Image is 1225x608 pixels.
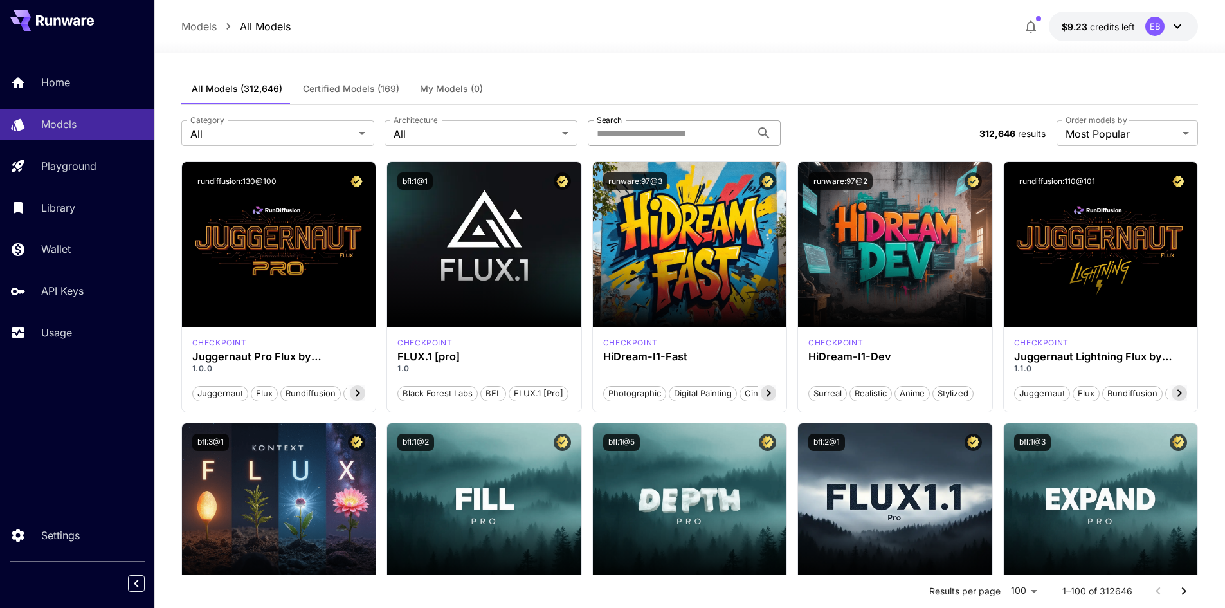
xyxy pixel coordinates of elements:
[849,385,892,401] button: Realistic
[929,585,1001,598] p: Results per page
[1062,585,1132,598] p: 1–100 of 312646
[397,337,452,349] p: checkpoint
[190,115,224,125] label: Category
[1014,385,1070,401] button: juggernaut
[1090,21,1135,32] span: credits left
[603,351,777,363] h3: HiDream-I1-Fast
[1066,126,1177,142] span: Most Popular
[1062,21,1090,32] span: $9.23
[509,387,568,400] span: FLUX.1 [pro]
[397,351,571,363] h3: FLUX.1 [pro]
[41,158,96,174] p: Playground
[128,575,145,592] button: Collapse sidebar
[41,528,80,543] p: Settings
[603,434,640,451] button: bfl:1@5
[1014,351,1188,363] h3: Juggernaut Lightning Flux by RunDiffusion
[597,115,622,125] label: Search
[809,387,846,400] span: Surreal
[808,337,863,349] div: HiDream Dev
[181,19,217,34] a: Models
[394,126,557,142] span: All
[303,83,399,95] span: Certified Models (169)
[1170,434,1187,451] button: Certified Model – Vetted for best performance and includes a commercial license.
[240,19,291,34] a: All Models
[480,385,506,401] button: BFL
[554,434,571,451] button: Certified Model – Vetted for best performance and includes a commercial license.
[808,351,982,363] h3: HiDream-I1-Dev
[808,385,847,401] button: Surreal
[603,172,667,190] button: runware:97@3
[759,172,776,190] button: Certified Model – Vetted for best performance and includes a commercial license.
[895,387,929,400] span: Anime
[481,387,505,400] span: BFL
[603,337,658,349] p: checkpoint
[1170,172,1187,190] button: Certified Model – Vetted for best performance and includes a commercial license.
[192,385,248,401] button: juggernaut
[192,434,229,451] button: bfl:3@1
[41,116,77,132] p: Models
[1165,385,1204,401] button: schnell
[192,351,366,363] h3: Juggernaut Pro Flux by RunDiffusion
[397,172,433,190] button: bfl:1@1
[41,283,84,299] p: API Keys
[740,387,788,400] span: Cinematic
[1102,385,1163,401] button: rundiffusion
[1062,20,1135,33] div: $9.2263
[41,200,75,216] p: Library
[343,385,367,401] button: pro
[808,434,845,451] button: bfl:2@1
[397,337,452,349] div: fluxpro
[41,75,70,90] p: Home
[1145,17,1165,36] div: EB
[138,572,154,595] div: Collapse sidebar
[1171,578,1197,604] button: Go to next page
[740,385,789,401] button: Cinematic
[193,387,248,400] span: juggernaut
[181,19,291,34] nav: breadcrumb
[965,434,982,451] button: Certified Model – Vetted for best performance and includes a commercial license.
[669,385,737,401] button: Digital Painting
[669,387,736,400] span: Digital Painting
[398,387,477,400] span: Black Forest Labs
[1006,582,1042,600] div: 100
[933,387,973,400] span: Stylized
[808,172,873,190] button: runware:97@2
[932,385,974,401] button: Stylized
[603,337,658,349] div: HiDream Fast
[41,241,71,257] p: Wallet
[1015,387,1069,400] span: juggernaut
[1073,385,1100,401] button: flux
[420,83,483,95] span: My Models (0)
[1018,128,1046,139] span: results
[1014,172,1100,190] button: rundiffusion:110@101
[192,83,282,95] span: All Models (312,646)
[603,385,666,401] button: Photographic
[1014,337,1069,349] p: checkpoint
[965,172,982,190] button: Certified Model – Vetted for best performance and includes a commercial license.
[192,337,247,349] p: checkpoint
[41,325,72,340] p: Usage
[1049,12,1198,41] button: $9.2263EB
[979,128,1015,139] span: 312,646
[251,387,277,400] span: flux
[1014,434,1051,451] button: bfl:1@3
[850,387,891,400] span: Realistic
[509,385,568,401] button: FLUX.1 [pro]
[190,126,354,142] span: All
[808,337,863,349] p: checkpoint
[251,385,278,401] button: flux
[759,434,776,451] button: Certified Model – Vetted for best performance and includes a commercial license.
[344,387,367,400] span: pro
[281,387,340,400] span: rundiffusion
[394,115,437,125] label: Architecture
[1166,387,1204,400] span: schnell
[1014,363,1188,374] p: 1.1.0
[894,385,930,401] button: Anime
[1103,387,1162,400] span: rundiffusion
